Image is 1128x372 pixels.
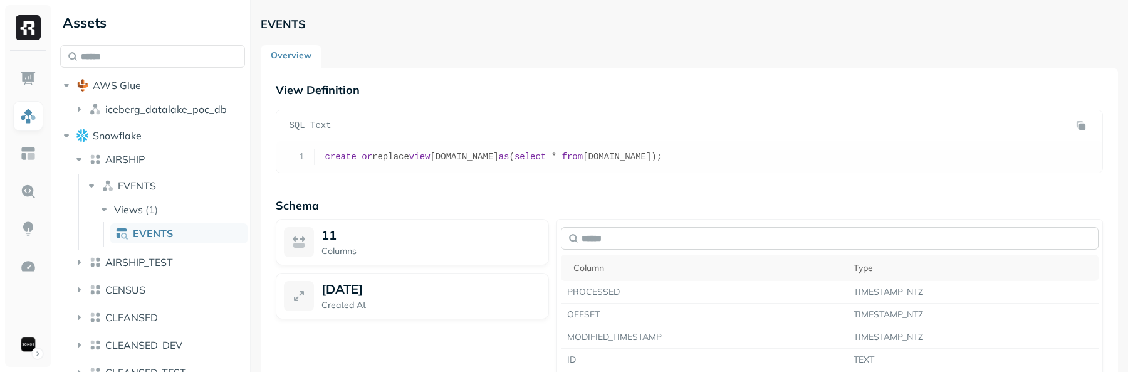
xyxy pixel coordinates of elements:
[261,17,306,31] p: EVENTS
[114,203,143,216] span: Views
[76,79,89,92] img: root
[20,70,36,87] img: Dashboard
[85,176,246,196] button: EVENTS
[289,120,331,132] p: SQL Text
[20,258,36,275] img: Optimization
[847,304,1099,326] td: TIMESTAMP_NTZ
[19,336,37,353] img: Sonos
[105,339,182,351] span: CLEANSED_DEV
[93,129,142,142] span: Snowflake
[847,326,1099,349] td: TIMESTAMP_NTZ
[145,203,158,216] p: ( 1 )
[73,280,246,300] button: CENSUS
[105,311,158,324] span: CLEANSED
[321,227,337,243] p: 11
[509,152,514,162] span: (
[133,227,173,240] span: EVENTS
[60,125,245,146] button: Snowflake
[573,262,841,274] div: Column
[321,299,541,311] p: Created At
[73,335,246,355] button: CLEANSED_DEV
[276,83,1103,97] p: View Definition
[105,103,227,115] span: iceberg_datalake_poc_db
[20,146,36,162] img: Asset Explorer
[854,262,1092,274] div: Type
[105,153,145,166] span: AIRSHIP
[430,152,498,162] span: [DOMAIN_NAME]
[89,153,102,166] img: lake
[73,99,246,119] button: iceberg_datalake_poc_db
[93,79,141,92] span: AWS Glue
[76,129,89,141] img: root
[89,103,102,115] img: namespace
[60,75,245,95] button: AWS Glue
[847,281,1099,304] td: TIMESTAMP_NTZ
[561,349,847,371] td: ID
[514,152,546,162] span: select
[20,108,36,124] img: Assets
[89,284,102,296] img: lake
[73,307,246,327] button: CLEANSED
[105,256,173,268] span: AIRSHIP_TEST
[105,284,145,296] span: CENSUS
[562,152,583,162] span: from
[118,179,156,192] span: EVENTS
[16,15,41,40] img: Ryft
[561,304,847,326] td: OFFSET
[89,339,102,351] img: lake
[20,221,36,237] img: Insights
[102,179,114,192] img: namespace
[115,227,128,240] img: view
[362,152,372,162] span: or
[261,45,321,68] a: Overview
[73,252,246,272] button: AIRSHIP_TEST
[847,349,1099,371] td: TEXT
[499,152,509,162] span: as
[561,326,847,349] td: MODIFIED_TIMESTAMP
[20,183,36,199] img: Query Explorer
[325,152,356,162] span: create
[89,256,102,268] img: lake
[73,149,246,169] button: AIRSHIP
[321,245,541,257] p: Columns
[276,198,1103,213] p: Schema
[110,223,248,243] a: EVENTS
[583,152,662,162] span: [DOMAIN_NAME]);
[60,13,245,33] div: Assets
[561,281,847,304] td: PROCESSED
[321,281,363,297] p: [DATE]
[409,152,431,162] span: view
[98,199,247,220] button: Views(1)
[372,152,409,162] span: replace
[292,149,315,165] span: 1
[89,311,102,324] img: lake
